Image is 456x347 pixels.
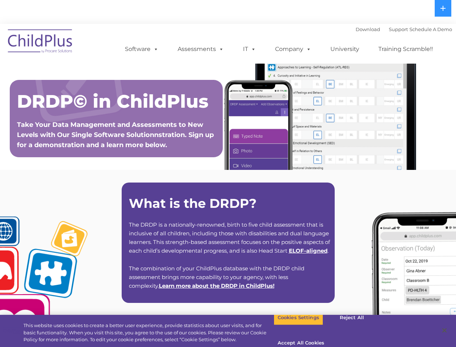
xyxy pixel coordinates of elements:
[159,282,274,289] span: !
[268,42,318,56] a: Company
[129,221,330,254] span: The DRDP is a nationally-renowned, birth to five child assessment that is inclusive of all childr...
[356,26,452,32] font: |
[409,26,452,32] a: Schedule A Demo
[371,42,440,56] a: Training Scramble!!
[118,42,166,56] a: Software
[129,265,304,289] span: The combination of your ChildPlus database with the DRDP child assessment brings more capability ...
[323,42,366,56] a: University
[236,42,263,56] a: IT
[389,26,408,32] a: Support
[17,121,214,149] span: Take Your Data Management and Assessments to New Levels with Our Single Software Solutionnstratio...
[170,42,231,56] a: Assessments
[17,90,208,112] span: DRDP© in ChildPlus
[274,310,323,325] button: Cookies Settings
[129,196,257,211] strong: What is the DRDP?
[289,247,327,254] a: ELOF-aligned
[356,26,380,32] a: Download
[329,310,374,325] button: Reject All
[437,322,452,338] button: Close
[4,24,77,60] img: ChildPlus by Procare Solutions
[159,282,273,289] a: Learn more about the DRDP in ChildPlus
[23,322,274,343] div: This website uses cookies to create a better user experience, provide statistics about user visit...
